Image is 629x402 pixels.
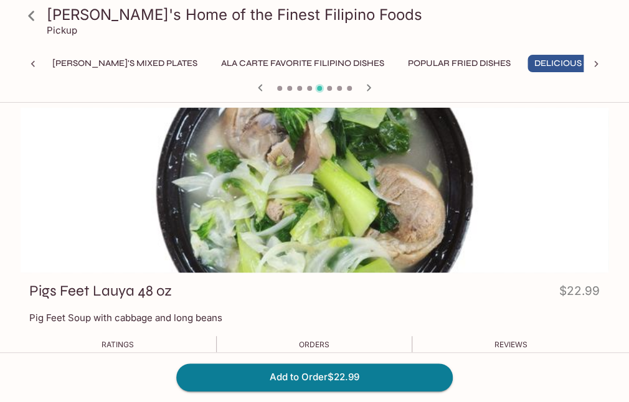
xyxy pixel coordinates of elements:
[29,281,172,301] h3: Pigs Feet Lauya 48 oz
[47,24,77,36] p: Pickup
[45,55,204,72] button: [PERSON_NAME]'s Mixed Plates
[102,340,134,349] span: Ratings
[29,312,600,324] p: Pig Feet Soup with cabbage and long beans
[299,340,329,349] span: Orders
[47,5,603,24] h3: [PERSON_NAME]'s Home of the Finest Filipino Foods
[494,340,527,349] span: Reviews
[527,55,620,72] button: Delicious Soups
[401,55,518,72] button: Popular Fried Dishes
[214,55,391,72] button: Ala Carte Favorite Filipino Dishes
[21,108,608,273] div: Pigs Feet Lauya 48 oz
[176,363,453,391] button: Add to Order$22.99
[559,281,600,306] h4: $22.99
